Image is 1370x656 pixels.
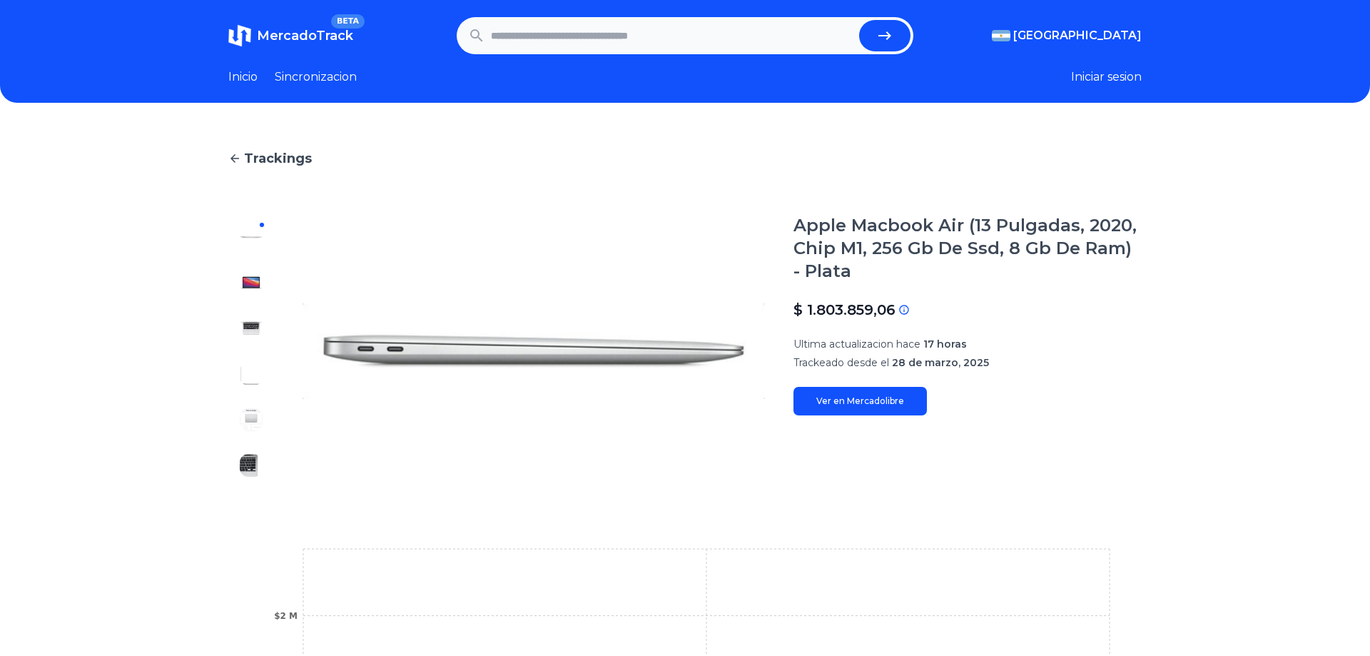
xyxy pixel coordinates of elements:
img: Apple Macbook Air (13 Pulgadas, 2020, Chip M1, 256 Gb De Ssd, 8 Gb De Ram) - Plata [240,271,263,294]
span: 28 de marzo, 2025 [892,356,989,369]
span: 17 horas [923,338,967,350]
span: BETA [331,14,365,29]
a: Ver en Mercadolibre [793,387,927,415]
img: Apple Macbook Air (13 Pulgadas, 2020, Chip M1, 256 Gb De Ssd, 8 Gb De Ram) - Plata [240,408,263,431]
p: $ 1.803.859,06 [793,300,895,320]
a: Sincronizacion [275,69,357,86]
img: Apple Macbook Air (13 Pulgadas, 2020, Chip M1, 256 Gb De Ssd, 8 Gb De Ram) - Plata [240,226,263,248]
img: Apple Macbook Air (13 Pulgadas, 2020, Chip M1, 256 Gb De Ssd, 8 Gb De Ram) - Plata [303,214,765,488]
span: MercadoTrack [257,28,353,44]
span: Trackings [244,148,312,168]
tspan: $2 M [274,611,298,621]
a: MercadoTrackBETA [228,24,353,47]
span: [GEOGRAPHIC_DATA] [1013,27,1142,44]
img: MercadoTrack [228,24,251,47]
span: Ultima actualizacion hace [793,338,920,350]
img: Argentina [992,30,1010,41]
img: Apple Macbook Air (13 Pulgadas, 2020, Chip M1, 256 Gb De Ssd, 8 Gb De Ram) - Plata [240,363,263,385]
a: Trackings [228,148,1142,168]
button: Iniciar sesion [1071,69,1142,86]
h1: Apple Macbook Air (13 Pulgadas, 2020, Chip M1, 256 Gb De Ssd, 8 Gb De Ram) - Plata [793,214,1142,283]
span: Trackeado desde el [793,356,889,369]
a: Inicio [228,69,258,86]
button: [GEOGRAPHIC_DATA] [992,27,1142,44]
img: Apple Macbook Air (13 Pulgadas, 2020, Chip M1, 256 Gb De Ssd, 8 Gb De Ram) - Plata [240,454,263,477]
img: Apple Macbook Air (13 Pulgadas, 2020, Chip M1, 256 Gb De Ssd, 8 Gb De Ram) - Plata [240,317,263,340]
